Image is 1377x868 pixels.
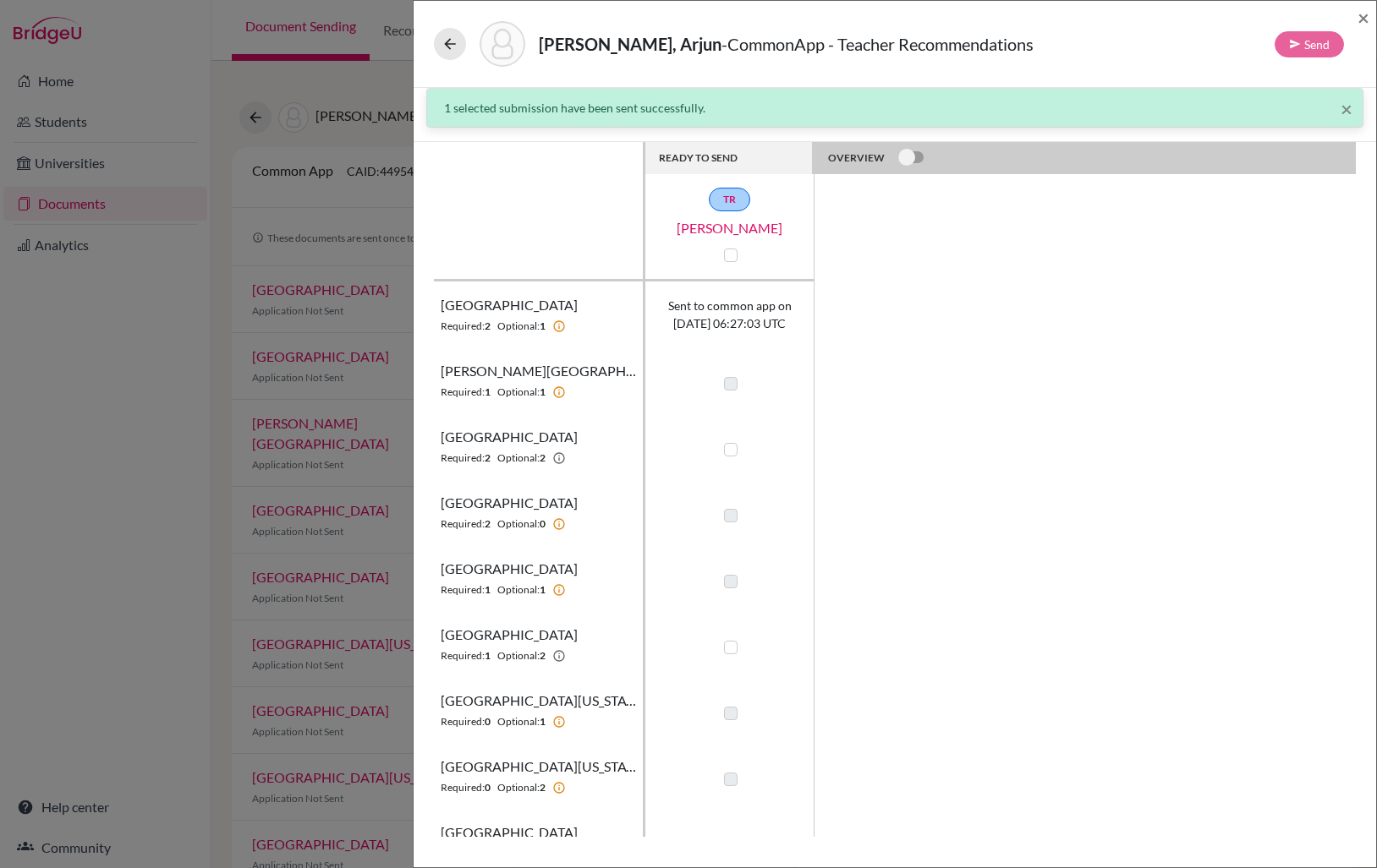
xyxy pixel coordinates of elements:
[441,756,636,777] span: [GEOGRAPHIC_DATA][US_STATE]
[540,385,546,400] b: 1
[497,714,540,729] span: Optional:
[1358,8,1369,28] button: Close
[497,319,540,334] span: Optional:
[485,450,491,466] b: 2
[497,385,540,400] span: Optional:
[540,516,546,532] b: 0
[1358,5,1369,30] span: ×
[485,319,491,334] b: 2
[441,427,578,447] span: [GEOGRAPHIC_DATA]
[645,142,815,174] th: READY TO SEND
[540,648,546,663] b: 2
[497,648,540,663] span: Optional:
[497,516,540,532] span: Optional:
[485,516,491,532] b: 2
[539,34,721,54] strong: [PERSON_NAME], Arjun
[668,297,792,332] span: Sent to common app on [DATE] 06:27:03 UTC
[441,625,578,645] span: [GEOGRAPHIC_DATA]
[540,582,546,598] b: 1
[485,648,491,663] b: 1
[497,582,540,598] span: Optional:
[828,148,924,168] div: OVERVIEW
[485,385,491,400] b: 1
[1341,99,1352,119] button: Close
[441,385,485,400] span: Required:
[441,691,636,711] span: [GEOGRAPHIC_DATA][US_STATE]
[441,295,578,315] span: [GEOGRAPHIC_DATA]
[441,319,485,334] span: Required:
[441,493,578,513] span: [GEOGRAPHIC_DATA]
[645,218,815,238] a: [PERSON_NAME]
[721,34,1034,54] span: - CommonApp - Teacher Recommendations
[441,822,578,843] span: [GEOGRAPHIC_DATA]
[441,780,485,795] span: Required:
[1341,96,1352,121] span: ×
[709,188,750,211] a: TR
[540,319,546,334] b: 1
[485,714,491,729] b: 0
[441,516,485,532] span: Required:
[441,648,485,663] span: Required:
[485,780,491,795] b: 0
[444,99,1346,117] div: 1 selected submission have been sent successfully.
[485,582,491,598] b: 1
[497,450,540,466] span: Optional:
[441,582,485,598] span: Required:
[441,361,636,381] span: [PERSON_NAME][GEOGRAPHIC_DATA]
[441,450,485,466] span: Required:
[540,780,546,795] b: 2
[540,450,546,466] b: 2
[441,559,578,579] span: [GEOGRAPHIC_DATA]
[497,780,540,795] span: Optional:
[540,714,546,729] b: 1
[1275,31,1344,57] button: Send
[441,714,485,729] span: Required:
